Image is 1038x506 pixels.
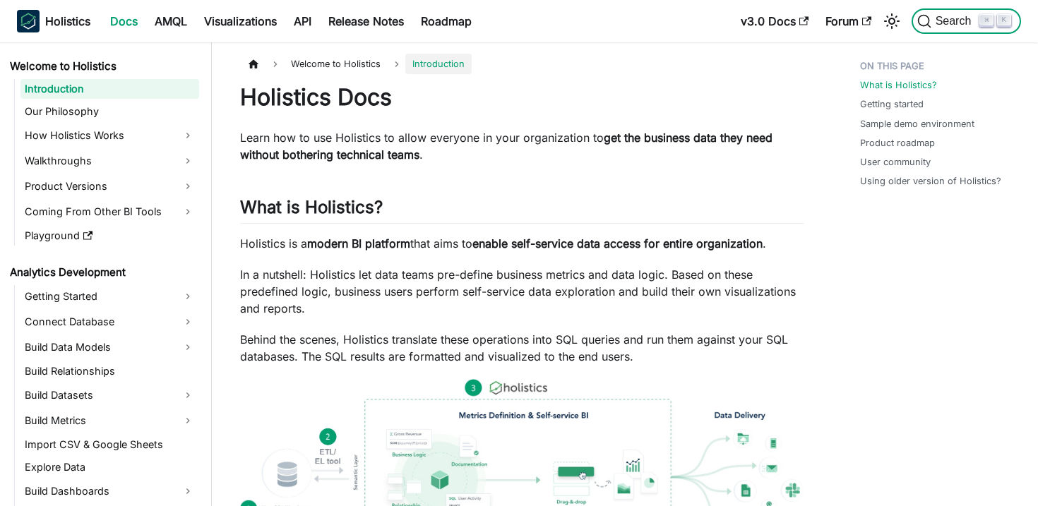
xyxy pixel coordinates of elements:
p: Learn how to use Holistics to allow everyone in your organization to . [240,129,804,163]
a: Sample demo environment [860,117,974,131]
span: Introduction [405,54,472,74]
a: HolisticsHolistics [17,10,90,32]
a: Visualizations [196,10,285,32]
img: Holistics [17,10,40,32]
a: Build Data Models [20,336,199,359]
strong: modern BI platform [307,236,410,251]
a: Home page [240,54,267,74]
a: Playground [20,226,199,246]
a: Walkthroughs [20,150,199,172]
a: What is Holistics? [860,78,937,92]
a: Build Datasets [20,384,199,406]
a: Product Versions [20,175,199,198]
h1: Holistics Docs [240,83,804,112]
a: v3.0 Docs [732,10,817,32]
a: Release Notes [320,10,412,32]
a: Build Metrics [20,409,199,432]
a: Product roadmap [860,136,935,150]
a: Coming From Other BI Tools [20,200,199,223]
a: How Holistics Works [20,124,199,147]
a: Welcome to Holistics [6,56,199,76]
a: User community [860,155,931,169]
kbd: ⌘ [979,14,994,27]
a: Introduction [20,79,199,99]
b: Holistics [45,13,90,30]
a: Build Dashboards [20,480,199,502]
a: Forum [817,10,880,32]
kbd: K [997,14,1011,27]
a: Using older version of Holistics? [860,174,1001,188]
a: AMQL [146,10,196,32]
a: Our Philosophy [20,102,199,121]
a: Getting started [860,97,924,111]
p: In a nutshell: Holistics let data teams pre-define business metrics and data logic. Based on thes... [240,266,804,317]
a: Connect Database [20,311,199,333]
p: Holistics is a that aims to . [240,235,804,252]
a: Build Relationships [20,361,199,381]
strong: enable self-service data access for entire organization [472,236,763,251]
a: Getting Started [20,285,199,308]
a: Roadmap [412,10,480,32]
h2: What is Holistics? [240,197,804,224]
nav: Breadcrumbs [240,54,804,74]
span: Welcome to Holistics [284,54,388,74]
button: Search (Command+K) [912,8,1021,34]
a: Docs [102,10,146,32]
a: Import CSV & Google Sheets [20,435,199,454]
a: Analytics Development [6,263,199,282]
span: Search [931,15,980,28]
p: Behind the scenes, Holistics translate these operations into SQL queries and run them against you... [240,331,804,365]
button: Switch between dark and light mode (currently light mode) [881,10,903,32]
a: Explore Data [20,457,199,477]
a: API [285,10,320,32]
